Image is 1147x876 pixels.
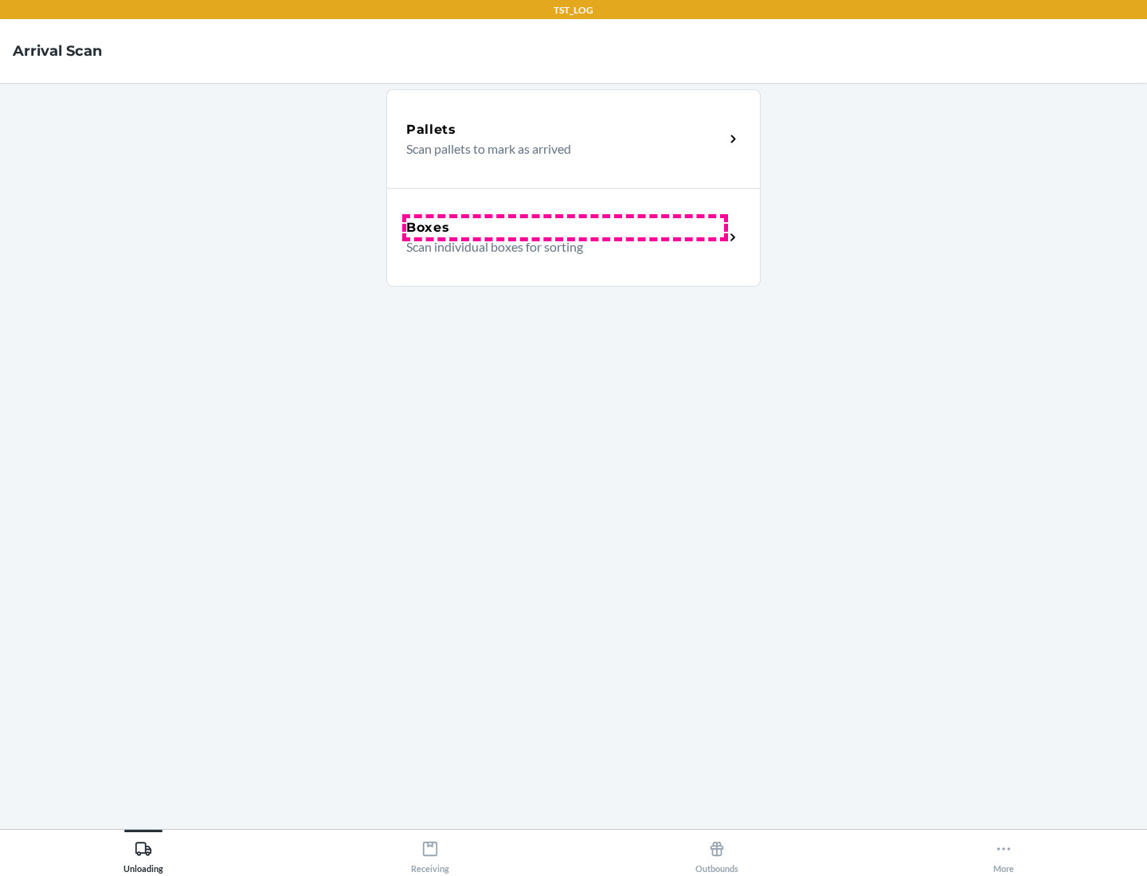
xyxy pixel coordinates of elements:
[386,89,761,188] a: PalletsScan pallets to mark as arrived
[573,830,860,874] button: Outbounds
[860,830,1147,874] button: More
[13,41,102,61] h4: Arrival Scan
[386,188,761,287] a: BoxesScan individual boxes for sorting
[993,834,1014,874] div: More
[406,120,456,139] h5: Pallets
[411,834,449,874] div: Receiving
[695,834,738,874] div: Outbounds
[406,139,711,158] p: Scan pallets to mark as arrived
[554,3,593,18] p: TST_LOG
[287,830,573,874] button: Receiving
[406,237,711,256] p: Scan individual boxes for sorting
[406,218,450,237] h5: Boxes
[123,834,163,874] div: Unloading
